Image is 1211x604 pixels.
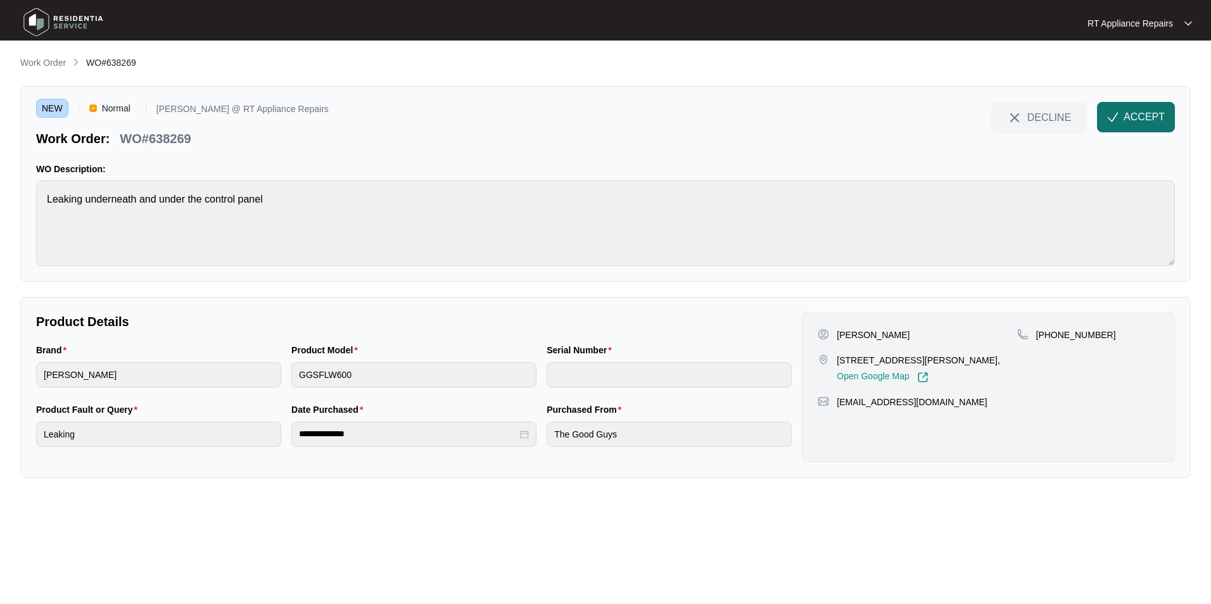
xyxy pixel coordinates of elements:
[291,403,368,416] label: Date Purchased
[1017,329,1029,340] img: map-pin
[547,362,792,387] input: Serial Number
[291,344,363,356] label: Product Model
[299,427,517,441] input: Date Purchased
[36,180,1175,266] textarea: Leaking underneath and under the control panel
[36,362,281,387] input: Brand
[291,362,536,387] input: Product Model
[1124,110,1165,125] span: ACCEPT
[36,163,1175,175] p: WO Description:
[547,422,792,447] input: Purchased From
[1007,110,1022,125] img: close-Icon
[18,56,68,70] a: Work Order
[1107,111,1119,123] img: check-Icon
[36,313,792,330] p: Product Details
[156,104,329,118] p: [PERSON_NAME] @ RT Appliance Repairs
[991,102,1087,132] button: close-IconDECLINE
[1027,110,1071,124] span: DECLINE
[1097,102,1175,132] button: check-IconACCEPT
[36,422,281,447] input: Product Fault or Query
[818,396,829,407] img: map-pin
[36,99,68,118] span: NEW
[917,372,929,383] img: Link-External
[36,403,143,416] label: Product Fault or Query
[1036,329,1116,341] p: [PHONE_NUMBER]
[818,329,829,340] img: user-pin
[20,56,66,69] p: Work Order
[89,104,97,112] img: Vercel Logo
[86,58,136,68] span: WO#638269
[837,354,1000,367] p: [STREET_ADDRESS][PERSON_NAME],
[36,130,110,148] p: Work Order:
[837,372,928,383] a: Open Google Map
[19,3,108,41] img: residentia service logo
[547,344,616,356] label: Serial Number
[1184,20,1192,27] img: dropdown arrow
[547,403,626,416] label: Purchased From
[97,99,136,118] span: Normal
[1087,17,1173,30] p: RT Appliance Repairs
[36,344,72,356] label: Brand
[120,130,191,148] p: WO#638269
[837,329,910,341] p: [PERSON_NAME]
[71,57,81,67] img: chevron-right
[837,396,987,408] p: [EMAIL_ADDRESS][DOMAIN_NAME]
[818,354,829,365] img: map-pin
